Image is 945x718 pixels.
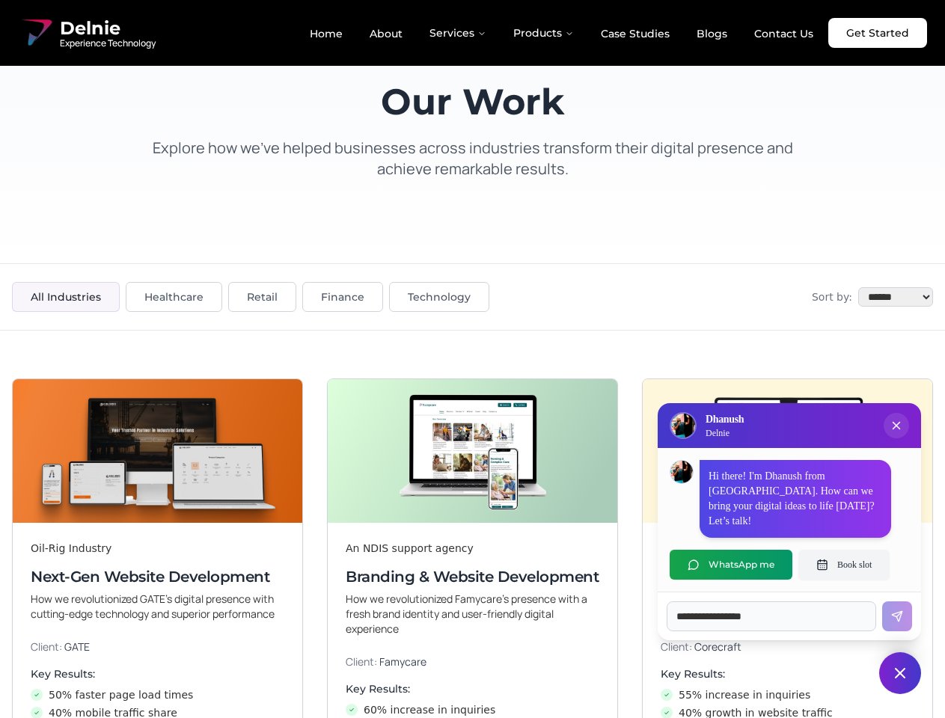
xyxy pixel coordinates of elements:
[18,15,156,51] a: Delnie Logo Full
[18,15,54,51] img: Delnie Logo
[64,639,90,654] span: GATE
[138,138,808,179] p: Explore how we've helped businesses across industries transform their digital presence and achiev...
[126,282,222,312] button: Healthcare
[670,461,693,483] img: Dhanush
[589,21,682,46] a: Case Studies
[643,379,932,523] img: Digital & Brand Revamp
[302,282,383,312] button: Finance
[60,16,156,40] span: Delnie
[706,412,744,427] h3: Dhanush
[346,541,599,556] div: An NDIS support agency
[13,379,302,523] img: Next-Gen Website Development
[709,469,882,529] p: Hi there! I'm Dhanush from [GEOGRAPHIC_DATA]. How can we bring your digital ideas to life [DATE]?...
[742,21,825,46] a: Contact Us
[31,541,284,556] div: Oil-Rig Industry
[346,654,599,669] p: Client:
[31,566,284,587] h3: Next-Gen Website Development
[418,18,498,48] button: Services
[884,413,909,438] button: Close chat popup
[879,652,921,694] button: Close chat
[346,592,599,636] p: How we revolutionized Famycare’s presence with a fresh brand identity and user-friendly digital e...
[661,687,914,702] li: 55% increase in inquiries
[812,289,852,304] span: Sort by:
[328,379,617,523] img: Branding & Website Development
[138,84,808,120] h1: Our Work
[389,282,489,312] button: Technology
[12,282,120,312] button: All Industries
[501,18,586,48] button: Products
[828,18,927,48] a: Get Started
[31,639,284,654] p: Client:
[358,21,415,46] a: About
[346,566,599,587] h3: Branding & Website Development
[798,550,890,580] button: Book slot
[298,18,825,48] nav: Main
[685,21,739,46] a: Blogs
[31,687,284,702] li: 50% faster page load times
[228,282,296,312] button: Retail
[60,37,156,49] span: Experience Technology
[671,414,695,438] img: Delnie Logo
[298,21,355,46] a: Home
[379,654,426,669] span: Famycare
[706,427,744,439] p: Delnie
[346,702,599,717] li: 60% increase in inquiries
[346,681,599,696] h4: Key Results:
[670,550,792,580] button: WhatsApp me
[31,666,284,681] h4: Key Results:
[31,592,284,622] p: How we revolutionized GATE’s digital presence with cutting-edge technology and superior performance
